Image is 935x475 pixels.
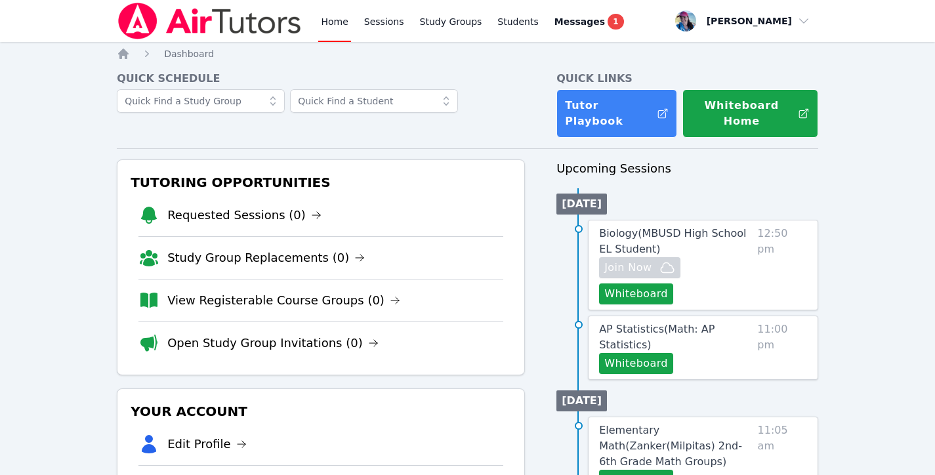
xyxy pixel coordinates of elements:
h4: Quick Schedule [117,71,525,87]
h4: Quick Links [556,71,818,87]
span: AP Statistics ( Math: AP Statistics ) [599,323,715,351]
input: Quick Find a Student [290,89,458,113]
li: [DATE] [556,390,607,411]
a: Biology(MBUSD High School EL Student) [599,226,752,257]
span: Dashboard [164,49,214,59]
button: Whiteboard [599,353,673,374]
span: Elementary Math ( Zanker(Milpitas) 2nd-6th Grade Math Groups ) [599,424,742,468]
nav: Breadcrumb [117,47,818,60]
a: Tutor Playbook [556,89,676,138]
li: [DATE] [556,194,607,215]
a: View Registerable Course Groups (0) [167,291,400,310]
a: Elementary Math(Zanker(Milpitas) 2nd-6th Grade Math Groups) [599,423,752,470]
a: Dashboard [164,47,214,60]
input: Quick Find a Study Group [117,89,285,113]
h3: Your Account [128,400,514,423]
span: Join Now [604,260,652,276]
a: AP Statistics(Math: AP Statistics) [599,321,752,353]
span: 1 [608,14,623,30]
img: Air Tutors [117,3,302,39]
span: Messages [554,15,605,28]
a: Requested Sessions (0) [167,206,322,224]
span: 11:00 pm [757,321,807,374]
button: Whiteboard Home [682,89,818,138]
button: Whiteboard [599,283,673,304]
a: Edit Profile [167,435,247,453]
h3: Upcoming Sessions [556,159,818,178]
button: Join Now [599,257,680,278]
a: Open Study Group Invitations (0) [167,334,379,352]
h3: Tutoring Opportunities [128,171,514,194]
span: Biology ( MBUSD High School EL Student ) [599,227,746,255]
span: 12:50 pm [757,226,807,304]
a: Study Group Replacements (0) [167,249,365,267]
